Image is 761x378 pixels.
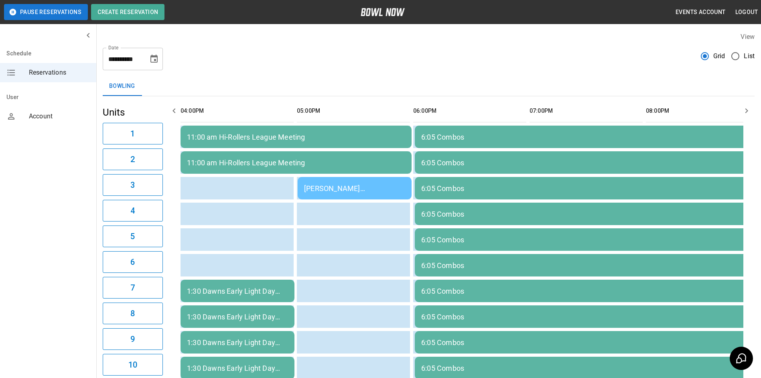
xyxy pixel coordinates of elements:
[103,251,163,273] button: 6
[130,204,135,217] h6: 4
[421,184,757,193] div: 6:05 Combos
[421,159,757,167] div: 6:05 Combos
[91,4,164,20] button: Create Reservation
[187,338,288,347] div: 1:30 Dawns Early Light Day Care
[130,127,135,140] h6: 1
[128,358,137,371] h6: 10
[103,174,163,196] button: 3
[4,4,88,20] button: Pause Reservations
[421,236,757,244] div: 6:05 Combos
[29,112,90,121] span: Account
[130,307,135,320] h6: 8
[421,287,757,295] div: 6:05 Combos
[103,77,142,96] button: Bowling
[146,51,162,67] button: Choose date, selected date is Aug 20, 2025
[421,338,757,347] div: 6:05 Combos
[103,77,755,96] div: inventory tabs
[103,354,163,376] button: 10
[130,153,135,166] h6: 2
[421,313,757,321] div: 6:05 Combos
[130,230,135,243] h6: 5
[103,226,163,247] button: 5
[421,261,757,270] div: 6:05 Combos
[130,333,135,345] h6: 9
[744,51,755,61] span: List
[421,364,757,372] div: 6:05 Combos
[103,303,163,324] button: 8
[187,313,288,321] div: 1:30 Dawns Early Light Day Care
[713,51,725,61] span: Grid
[130,256,135,268] h6: 6
[103,148,163,170] button: 2
[187,159,405,167] div: 11:00 am Hi-Rollers League Meeting
[130,179,135,191] h6: 3
[741,33,755,41] label: View
[421,133,757,141] div: 6:05 Combos
[130,281,135,294] h6: 7
[181,100,294,122] th: 04:00PM
[421,210,757,218] div: 6:05 Combos
[187,287,288,295] div: 1:30 Dawns Early Light Day Care
[530,100,643,122] th: 07:00PM
[103,277,163,299] button: 7
[361,8,405,16] img: logo
[103,106,163,119] h5: Units
[297,100,410,122] th: 05:00PM
[413,100,526,122] th: 06:00PM
[672,5,729,20] button: Events Account
[29,68,90,77] span: Reservations
[304,184,405,193] div: [PERSON_NAME] [PERSON_NAME]
[103,123,163,144] button: 1
[732,5,761,20] button: Logout
[187,364,288,372] div: 1:30 Dawns Early Light Day Care
[103,328,163,350] button: 9
[187,133,405,141] div: 11:00 am Hi-Rollers League Meeting
[103,200,163,222] button: 4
